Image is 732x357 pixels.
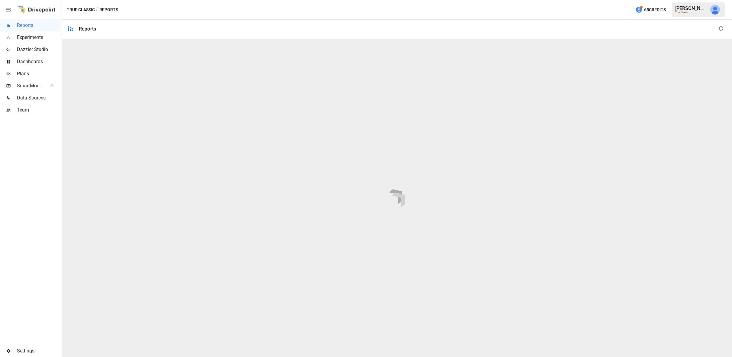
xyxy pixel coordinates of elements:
[633,4,668,15] button: 65Credits
[644,6,666,14] span: 65 Credits
[17,34,60,41] span: Experiments
[17,94,60,102] span: Data Sources
[17,106,60,114] span: Team
[17,70,60,77] span: Plans
[17,46,60,53] span: Dazzler Studio
[96,6,98,14] div: /
[67,6,95,14] button: True Classic
[389,189,405,207] img: drivepoint-animation.ef608ccb.svg
[43,81,47,89] span: ™
[17,58,60,65] span: Dashboards
[17,347,60,355] span: Settings
[79,26,96,32] div: Reports
[675,11,707,14] div: True Classic
[710,5,720,15] img: Derek Yimoyines
[17,22,60,29] span: Reports
[675,5,707,11] div: [PERSON_NAME]
[17,82,43,89] span: SmartModel
[707,1,724,18] button: Derek Yimoyines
